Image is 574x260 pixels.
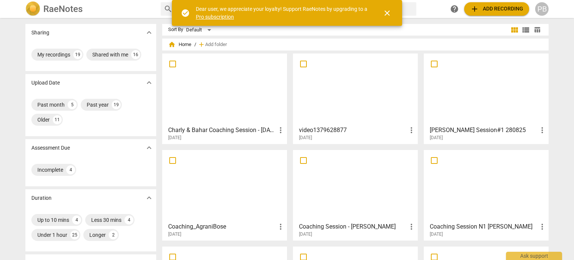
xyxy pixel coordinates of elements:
[299,126,407,135] h3: video1379628877
[31,194,52,202] p: Duration
[145,78,154,87] span: expand_more
[112,100,121,109] div: 19
[430,126,538,135] h3: Tina Session#1 280825
[196,5,369,21] div: Dear user, we appreciate your loyalty! Support RaeNotes by upgrading to a
[37,216,69,224] div: Up to 10 mins
[143,142,155,153] button: Show more
[181,9,190,18] span: check_circle
[165,153,284,237] a: Coaching_AgraniBose[DATE]
[470,4,523,13] span: Add recording
[70,230,79,239] div: 25
[378,4,396,22] button: Close
[145,143,154,152] span: expand_more
[448,2,461,16] a: Help
[53,115,62,124] div: 11
[470,4,479,13] span: add
[407,126,416,135] span: more_vert
[109,230,118,239] div: 2
[520,24,531,36] button: List view
[31,144,70,152] p: Assessment Due
[43,4,83,14] h2: RaeNotes
[37,166,63,174] div: Incomplete
[296,56,415,141] a: video1379628877[DATE]
[37,116,50,123] div: Older
[521,25,530,34] span: view_list
[168,222,276,231] h3: Coaching_AgraniBose
[164,4,173,13] span: search
[168,135,181,141] span: [DATE]
[168,41,176,48] span: home
[165,56,284,141] a: Charly & Bahar Coaching Session - [DATE][DATE]
[73,50,82,59] div: 19
[426,153,546,237] a: Coaching Session N1 [PERSON_NAME][DATE]
[92,51,128,58] div: Shared with me
[143,77,155,88] button: Show more
[91,216,121,224] div: Less 30 mins
[296,153,415,237] a: Coaching Session - [PERSON_NAME][DATE]
[299,222,407,231] h3: Coaching Session - Maxime
[87,101,109,108] div: Past year
[31,79,60,87] p: Upload Date
[66,165,75,174] div: 4
[383,9,392,18] span: close
[143,27,155,38] button: Show more
[535,2,549,16] button: PB
[407,222,416,231] span: more_vert
[531,24,543,36] button: Table view
[426,56,546,141] a: [PERSON_NAME] Session#1 280825[DATE]
[276,126,285,135] span: more_vert
[72,215,81,224] div: 4
[430,222,538,231] h3: Coaching Session N1 Jean Heliere
[205,42,227,48] span: Add folder
[299,135,312,141] span: [DATE]
[450,4,459,13] span: help
[510,25,519,34] span: view_module
[186,24,214,36] div: Default
[168,27,183,33] div: Sort By
[196,14,234,20] a: Pro subscription
[538,222,547,231] span: more_vert
[124,215,133,224] div: 4
[25,1,155,16] a: LogoRaeNotes
[25,1,40,16] img: Logo
[131,50,140,59] div: 16
[509,24,520,36] button: Tile view
[464,2,529,16] button: Upload
[145,28,154,37] span: expand_more
[168,231,181,238] span: [DATE]
[37,101,65,108] div: Past month
[168,126,276,135] h3: Charly & Bahar Coaching Session - Sep 17 2025
[198,41,205,48] span: add
[430,135,443,141] span: [DATE]
[276,222,285,231] span: more_vert
[194,42,196,48] span: /
[538,126,547,135] span: more_vert
[37,51,70,58] div: My recordings
[430,231,443,238] span: [DATE]
[145,193,154,202] span: expand_more
[168,41,191,48] span: Home
[89,231,106,239] div: Longer
[299,231,312,238] span: [DATE]
[506,252,562,260] div: Ask support
[143,192,155,204] button: Show more
[68,100,77,109] div: 5
[31,29,49,37] p: Sharing
[37,231,67,239] div: Under 1 hour
[534,26,541,33] span: table_chart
